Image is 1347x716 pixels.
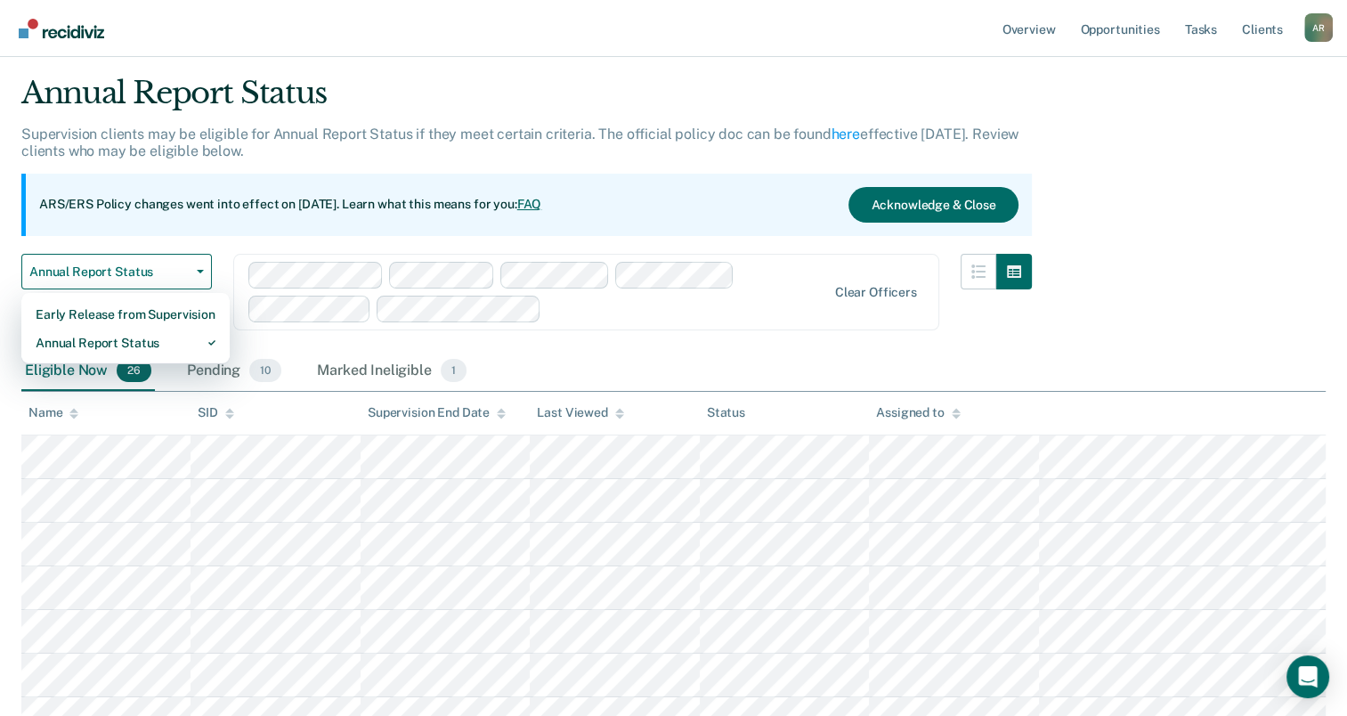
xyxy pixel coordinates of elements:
p: ARS/ERS Policy changes went into effect on [DATE]. Learn what this means for you: [39,196,541,214]
span: 26 [117,359,151,382]
button: Profile dropdown button [1304,13,1333,42]
div: Pending10 [183,352,285,391]
button: Acknowledge & Close [848,187,1018,223]
div: Supervision End Date [368,405,506,420]
span: 1 [441,359,467,382]
a: here [832,126,860,142]
div: SID [198,405,234,420]
div: Early Release from Supervision [36,300,215,329]
div: Annual Report Status [36,329,215,357]
div: Status [707,405,745,420]
span: 10 [249,359,281,382]
div: Open Intercom Messenger [1286,655,1329,698]
div: Eligible Now26 [21,352,155,391]
span: Annual Report Status [29,264,190,280]
a: FAQ [517,197,542,211]
div: Assigned to [876,405,960,420]
div: A R [1304,13,1333,42]
p: Supervision clients may be eligible for Annual Report Status if they meet certain criteria. The o... [21,126,1018,159]
button: Annual Report Status [21,254,212,289]
div: Annual Report Status [21,75,1032,126]
img: Recidiviz [19,19,104,38]
div: Clear officers [835,285,917,300]
div: Last Viewed [537,405,623,420]
div: Marked Ineligible1 [313,352,470,391]
div: Name [28,405,78,420]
